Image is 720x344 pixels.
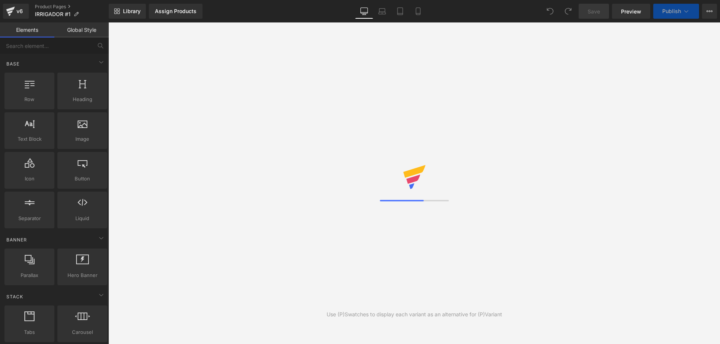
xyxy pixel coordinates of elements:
span: Tabs [7,328,52,336]
span: Button [60,175,105,183]
span: Save [588,7,600,15]
span: Base [6,60,20,67]
div: v6 [15,6,24,16]
a: Desktop [355,4,373,19]
span: Image [60,135,105,143]
span: Icon [7,175,52,183]
a: Preview [612,4,650,19]
span: Text Block [7,135,52,143]
span: Heading [60,95,105,103]
button: Redo [561,4,576,19]
span: Row [7,95,52,103]
button: More [702,4,717,19]
span: Separator [7,214,52,222]
a: Product Pages [35,4,109,10]
a: Tablet [391,4,409,19]
span: Liquid [60,214,105,222]
span: Preview [621,7,641,15]
div: Assign Products [155,8,196,14]
button: Publish [653,4,699,19]
span: IRRIGADOR #1 [35,11,70,17]
a: Mobile [409,4,427,19]
a: New Library [109,4,146,19]
button: Undo [543,4,558,19]
a: v6 [3,4,29,19]
span: Publish [662,8,681,14]
div: Use (P)Swatches to display each variant as an alternative for (P)Variant [327,310,502,319]
span: Carousel [60,328,105,336]
span: Hero Banner [60,271,105,279]
a: Global Style [54,22,109,37]
span: Parallax [7,271,52,279]
span: Stack [6,293,24,300]
a: Laptop [373,4,391,19]
span: Library [123,8,141,15]
span: Banner [6,236,28,243]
